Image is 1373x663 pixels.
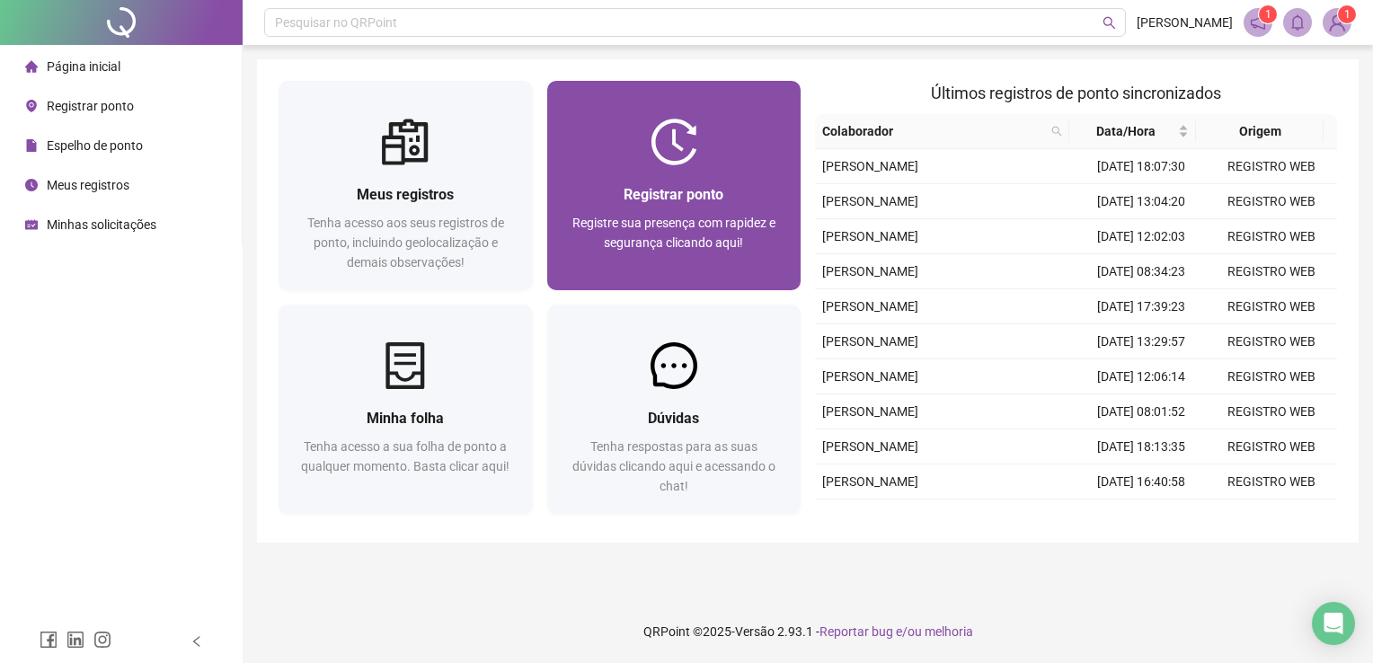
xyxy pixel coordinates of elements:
[822,474,918,489] span: [PERSON_NAME]
[1207,324,1337,359] td: REGISTRO WEB
[1344,8,1351,21] span: 1
[822,194,918,208] span: [PERSON_NAME]
[1207,359,1337,394] td: REGISTRO WEB
[25,100,38,112] span: environment
[1069,114,1196,149] th: Data/Hora
[1207,149,1337,184] td: REGISTRO WEB
[822,369,918,384] span: [PERSON_NAME]
[735,624,775,639] span: Versão
[1265,8,1271,21] span: 1
[190,635,203,648] span: left
[1076,289,1207,324] td: [DATE] 17:39:23
[1207,184,1337,219] td: REGISTRO WEB
[1076,254,1207,289] td: [DATE] 08:34:23
[1207,289,1337,324] td: REGISTRO WEB
[648,410,699,427] span: Dúvidas
[279,305,533,514] a: Minha folhaTenha acesso a sua folha de ponto a qualquer momento. Basta clicar aqui!
[357,186,454,203] span: Meus registros
[1076,464,1207,499] td: [DATE] 16:40:58
[1207,254,1337,289] td: REGISTRO WEB
[25,60,38,73] span: home
[572,216,775,250] span: Registre sua presença com rapidez e segurança clicando aqui!
[1196,114,1323,149] th: Origem
[547,305,802,514] a: DúvidasTenha respostas para as suas dúvidas clicando aqui e acessando o chat!
[1338,5,1356,23] sup: Atualize o seu contato no menu Meus Dados
[547,81,802,290] a: Registrar pontoRegistre sua presença com rapidez e segurança clicando aqui!
[822,439,918,454] span: [PERSON_NAME]
[1076,359,1207,394] td: [DATE] 12:06:14
[1048,118,1066,145] span: search
[1207,499,1337,535] td: REGISTRO WEB
[1076,219,1207,254] td: [DATE] 12:02:03
[25,179,38,191] span: clock-circle
[243,600,1373,663] footer: QRPoint © 2025 - 2.93.1 -
[1076,324,1207,359] td: [DATE] 13:29:57
[822,229,918,243] span: [PERSON_NAME]
[822,159,918,173] span: [PERSON_NAME]
[307,216,504,270] span: Tenha acesso aos seus registros de ponto, incluindo geolocalização e demais observações!
[819,624,973,639] span: Reportar bug e/ou melhoria
[1207,219,1337,254] td: REGISTRO WEB
[1137,13,1233,32] span: [PERSON_NAME]
[1207,464,1337,499] td: REGISTRO WEB
[47,178,129,192] span: Meus registros
[822,264,918,278] span: [PERSON_NAME]
[1103,16,1116,30] span: search
[93,631,111,649] span: instagram
[572,439,775,493] span: Tenha respostas para as suas dúvidas clicando aqui e acessando o chat!
[822,334,918,349] span: [PERSON_NAME]
[1312,602,1355,645] div: Open Intercom Messenger
[47,99,134,113] span: Registrar ponto
[822,299,918,314] span: [PERSON_NAME]
[1076,394,1207,429] td: [DATE] 08:01:52
[279,81,533,290] a: Meus registrosTenha acesso aos seus registros de ponto, incluindo geolocalização e demais observa...
[1076,184,1207,219] td: [DATE] 13:04:20
[1076,499,1207,535] td: [DATE] 13:45:11
[367,410,444,427] span: Minha folha
[1250,14,1266,31] span: notification
[47,59,120,74] span: Página inicial
[1289,14,1306,31] span: bell
[301,439,509,473] span: Tenha acesso a sua folha de ponto a qualquer momento. Basta clicar aqui!
[47,138,143,153] span: Espelho de ponto
[25,218,38,231] span: schedule
[1259,5,1277,23] sup: 1
[822,404,918,419] span: [PERSON_NAME]
[47,217,156,232] span: Minhas solicitações
[40,631,58,649] span: facebook
[1207,429,1337,464] td: REGISTRO WEB
[1076,429,1207,464] td: [DATE] 18:13:35
[66,631,84,649] span: linkedin
[822,121,1044,141] span: Colaborador
[1076,149,1207,184] td: [DATE] 18:07:30
[1076,121,1174,141] span: Data/Hora
[1207,394,1337,429] td: REGISTRO WEB
[25,139,38,152] span: file
[624,186,723,203] span: Registrar ponto
[1051,126,1062,137] span: search
[1324,9,1351,36] img: 93203
[931,84,1221,102] span: Últimos registros de ponto sincronizados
